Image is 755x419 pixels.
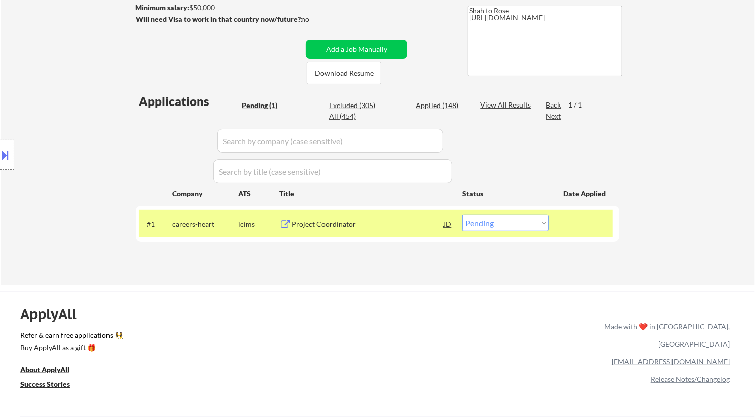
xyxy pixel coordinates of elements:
input: Search by company (case sensitive) [217,129,443,153]
div: Pending (1) [242,100,292,111]
div: Status [462,184,549,202]
strong: Will need Visa to work in that country now/future?: [136,15,303,23]
button: Add a Job Manually [306,40,407,59]
div: Applied (148) [416,100,466,111]
u: Success Stories [20,380,70,388]
div: $50,000 [135,3,302,13]
div: Made with ❤️ in [GEOGRAPHIC_DATA], [GEOGRAPHIC_DATA] [600,318,730,353]
a: Refer & earn free applications 👯‍♀️ [20,332,394,342]
div: All (454) [329,111,379,121]
div: Company [172,189,238,199]
div: Project Coordinator [292,219,444,229]
div: Back [546,100,562,110]
strong: Minimum salary: [135,3,189,12]
div: JD [443,215,453,233]
a: Success Stories [20,379,83,391]
div: no [301,14,330,24]
a: Release Notes/Changelog [651,375,730,383]
div: ATS [238,189,279,199]
u: About ApplyAll [20,365,69,374]
div: 1 / 1 [568,100,591,110]
div: careers-heart [172,219,238,229]
div: Applications [139,95,238,108]
div: icims [238,219,279,229]
div: Next [546,111,562,121]
input: Search by title (case sensitive) [213,159,452,183]
a: [EMAIL_ADDRESS][DOMAIN_NAME] [612,357,730,366]
div: Buy ApplyAll as a gift 🎁 [20,344,121,351]
div: Excluded (305) [329,100,379,111]
a: Buy ApplyAll as a gift 🎁 [20,342,121,355]
div: View All Results [480,100,534,110]
div: ApplyAll [20,305,88,323]
a: About ApplyAll [20,364,83,377]
div: Date Applied [563,189,607,199]
button: Download Resume [307,62,381,84]
div: Title [279,189,453,199]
